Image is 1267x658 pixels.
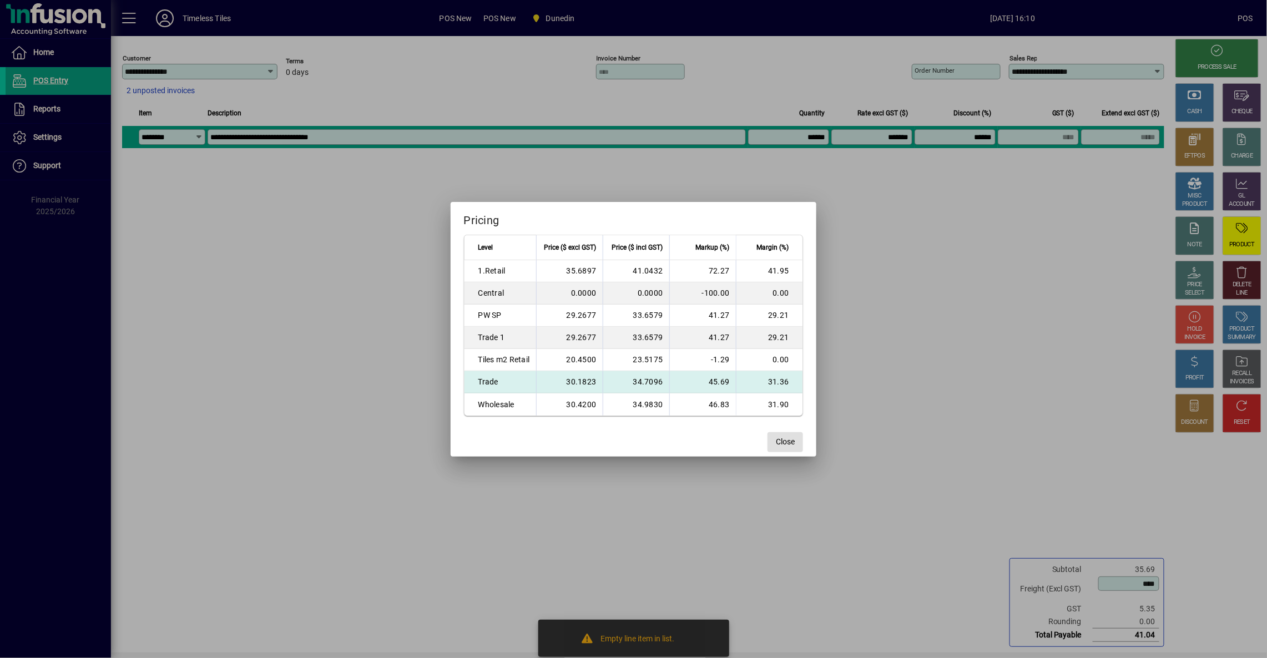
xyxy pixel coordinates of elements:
td: PW SP [465,305,537,327]
td: Wholesale [465,393,537,416]
button: Close [768,432,803,452]
span: Price ($ excl GST) [544,241,596,254]
td: 29.2677 [536,305,603,327]
td: 29.21 [736,305,802,327]
td: Trade 1 [465,327,537,349]
td: 31.36 [736,371,802,393]
td: 34.9830 [603,393,669,416]
td: 29.2677 [536,327,603,349]
td: Central [465,282,537,305]
td: 33.6579 [603,305,669,327]
td: Trade [465,371,537,393]
span: Level [478,241,493,254]
span: Margin (%) [756,241,789,254]
td: Tiles m2 Retail [465,349,537,371]
td: 0.0000 [603,282,669,305]
span: Close [776,436,795,448]
td: 45.69 [669,371,736,393]
td: 1.Retail [465,260,537,282]
td: 41.27 [669,305,736,327]
h2: Pricing [451,202,817,234]
span: Markup (%) [695,241,729,254]
td: 0.0000 [536,282,603,305]
td: 29.21 [736,327,802,349]
td: -1.29 [669,349,736,371]
td: 34.7096 [603,371,669,393]
td: 46.83 [669,393,736,416]
td: 35.6897 [536,260,603,282]
td: 33.6579 [603,327,669,349]
span: Price ($ incl GST) [612,241,663,254]
td: 0.00 [736,349,802,371]
td: 41.0432 [603,260,669,282]
td: 0.00 [736,282,802,305]
td: 30.4200 [536,393,603,416]
td: -100.00 [669,282,736,305]
td: 72.27 [669,260,736,282]
td: 31.90 [736,393,802,416]
td: 41.27 [669,327,736,349]
td: 41.95 [736,260,802,282]
td: 23.5175 [603,349,669,371]
td: 20.4500 [536,349,603,371]
td: 30.1823 [536,371,603,393]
